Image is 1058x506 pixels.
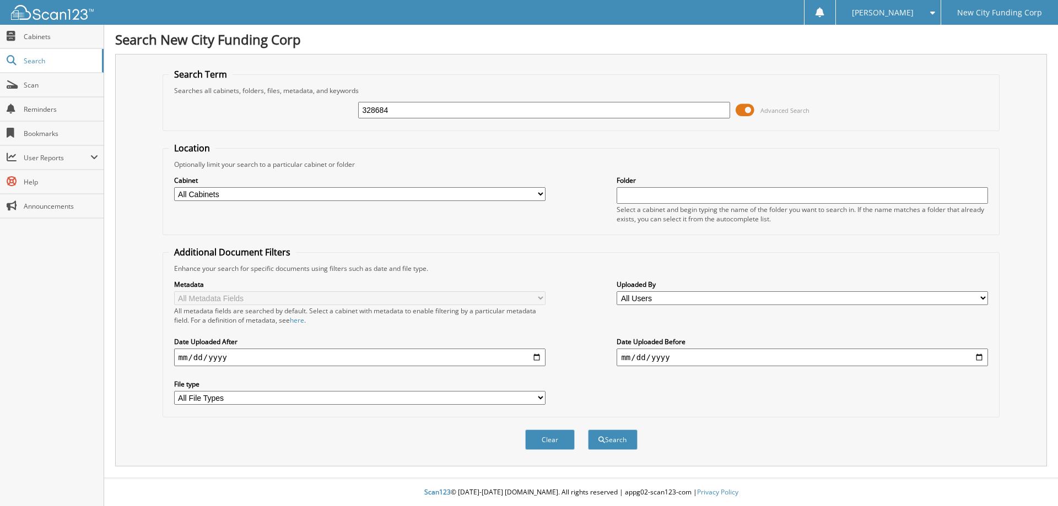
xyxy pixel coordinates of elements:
h1: Search New City Funding Corp [115,30,1047,48]
label: Date Uploaded After [174,337,546,346]
div: Select a cabinet and begin typing the name of the folder you want to search in. If the name match... [617,205,988,224]
div: All metadata fields are searched by default. Select a cabinet with metadata to enable filtering b... [174,306,546,325]
iframe: Chat Widget [1003,453,1058,506]
label: Uploaded By [617,280,988,289]
label: Cabinet [174,176,546,185]
span: Reminders [24,105,98,114]
legend: Location [169,142,215,154]
span: Announcements [24,202,98,211]
input: start [174,349,546,366]
span: User Reports [24,153,90,162]
label: Metadata [174,280,546,289]
a: Privacy Policy [697,487,738,497]
div: © [DATE]-[DATE] [DOMAIN_NAME]. All rights reserved | appg02-scan123-com | [104,479,1058,506]
img: scan123-logo-white.svg [11,5,94,20]
a: here [290,315,304,325]
legend: Search Term [169,68,233,80]
span: Help [24,177,98,187]
span: Scan [24,80,98,90]
span: New City Funding Corp [957,9,1042,16]
label: Folder [617,176,988,185]
span: [PERSON_NAME] [852,9,914,16]
span: Advanced Search [760,106,809,115]
span: Scan123 [424,487,451,497]
label: File type [174,379,546,389]
button: Clear [525,429,575,450]
input: end [617,349,988,366]
span: Cabinets [24,32,98,41]
div: Searches all cabinets, folders, files, metadata, and keywords [169,86,994,95]
legend: Additional Document Filters [169,246,296,258]
div: Optionally limit your search to a particular cabinet or folder [169,160,994,169]
span: Search [24,56,96,66]
span: Bookmarks [24,129,98,138]
div: Enhance your search for specific documents using filters such as date and file type. [169,264,994,273]
button: Search [588,429,638,450]
label: Date Uploaded Before [617,337,988,346]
